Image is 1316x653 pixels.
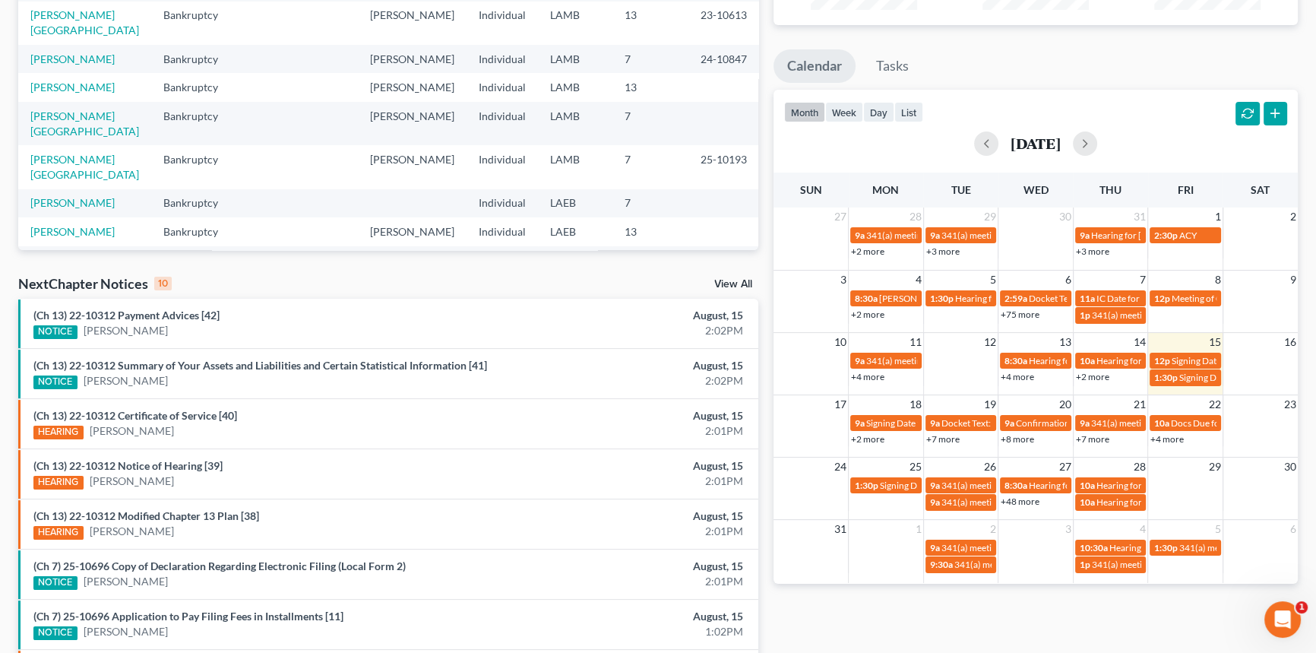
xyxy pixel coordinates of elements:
[1080,417,1090,429] span: 9a
[855,230,865,241] span: 9a
[358,145,467,189] td: [PERSON_NAME]
[825,102,863,122] button: week
[930,496,940,508] span: 9a
[1080,542,1108,553] span: 10:30a
[33,509,259,522] a: (Ch 13) 22-10312 Modified Chapter 13 Plan [38]
[612,217,688,246] td: 13
[30,52,115,65] a: [PERSON_NAME]
[1251,183,1270,196] span: Sat
[1058,333,1073,351] span: 13
[1001,309,1039,320] a: +75 more
[18,274,172,293] div: NextChapter Notices
[1092,309,1238,321] span: 341(a) meeting for [PERSON_NAME]
[930,480,940,491] span: 9a
[612,145,688,189] td: 7
[358,217,467,246] td: [PERSON_NAME]
[1004,355,1027,366] span: 8:30a
[1058,208,1073,226] span: 30
[833,520,848,538] span: 31
[941,417,1077,429] span: Docket Text: for [PERSON_NAME]
[1076,246,1109,257] a: +3 more
[517,524,743,539] div: 2:01PM
[612,246,688,274] td: 7
[33,559,406,572] a: (Ch 7) 25-10696 Copy of Declaration Regarding Electronic Filing (Local Form 2)
[1096,496,1215,508] span: Hearing for [PERSON_NAME]
[989,271,998,289] span: 5
[862,49,922,83] a: Tasks
[151,145,246,189] td: Bankruptcy
[358,102,467,145] td: [PERSON_NAME]
[538,102,612,145] td: LAMB
[467,246,538,274] td: Individual
[941,480,1088,491] span: 341(a) meeting for [PERSON_NAME]
[33,426,84,439] div: HEARING
[1004,293,1027,304] span: 2:59a
[612,102,688,145] td: 7
[33,610,343,623] a: (Ch 7) 25-10696 Application to Pay Filing Fees in Installments [11]
[33,476,84,490] div: HEARING
[467,189,538,217] td: Individual
[1207,333,1223,351] span: 15
[930,542,940,553] span: 9a
[1179,230,1197,241] span: ACY
[930,559,953,570] span: 9:30a
[151,217,246,246] td: Bankruptcy
[1096,480,1215,491] span: Hearing for [PERSON_NAME]
[33,526,84,540] div: HEARING
[517,474,743,489] div: 2:01PM
[33,459,223,472] a: (Ch 13) 22-10312 Notice of Hearing [39]
[358,45,467,73] td: [PERSON_NAME]
[1058,458,1073,476] span: 27
[784,102,825,122] button: month
[982,333,998,351] span: 12
[1154,230,1178,241] span: 2:30p
[1138,271,1147,289] span: 7
[1132,333,1147,351] span: 14
[1213,520,1223,538] span: 5
[467,73,538,101] td: Individual
[688,45,761,73] td: 24-10847
[30,153,139,181] a: [PERSON_NAME][GEOGRAPHIC_DATA]
[1172,355,1308,366] span: Signing Date for [PERSON_NAME]
[1213,208,1223,226] span: 1
[1064,520,1073,538] span: 3
[855,417,865,429] span: 9a
[714,279,752,290] a: View All
[358,2,467,45] td: [PERSON_NAME]
[151,246,246,274] td: Bankruptcy
[358,73,467,101] td: [PERSON_NAME]
[612,45,688,73] td: 7
[800,183,822,196] span: Sun
[688,2,761,45] td: 23-10613
[1132,395,1147,414] span: 21
[1004,417,1014,429] span: 9a
[872,183,899,196] span: Mon
[1016,417,1296,429] span: Confirmation hearing for Dually [PERSON_NAME] & [PERSON_NAME]
[33,626,78,640] div: NOTICE
[1091,230,1210,241] span: Hearing for [PERSON_NAME]
[833,458,848,476] span: 24
[151,73,246,101] td: Bankruptcy
[30,81,115,94] a: [PERSON_NAME]
[982,208,998,226] span: 29
[467,145,538,189] td: Individual
[1076,433,1109,445] a: +7 more
[851,371,884,382] a: +4 more
[1283,333,1298,351] span: 16
[855,480,878,491] span: 1:30p
[1283,395,1298,414] span: 23
[151,189,246,217] td: Bankruptcy
[926,433,960,445] a: +7 more
[33,376,78,389] div: NOTICE
[84,624,168,639] a: [PERSON_NAME]
[866,355,1013,366] span: 341(a) meeting for [PERSON_NAME]
[908,458,923,476] span: 25
[894,102,923,122] button: list
[1080,496,1095,508] span: 10a
[1001,433,1034,445] a: +8 more
[90,474,174,489] a: [PERSON_NAME]
[467,45,538,73] td: Individual
[33,409,237,422] a: (Ch 13) 22-10312 Certificate of Service [40]
[866,417,1002,429] span: Signing Date for [PERSON_NAME]
[467,102,538,145] td: Individual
